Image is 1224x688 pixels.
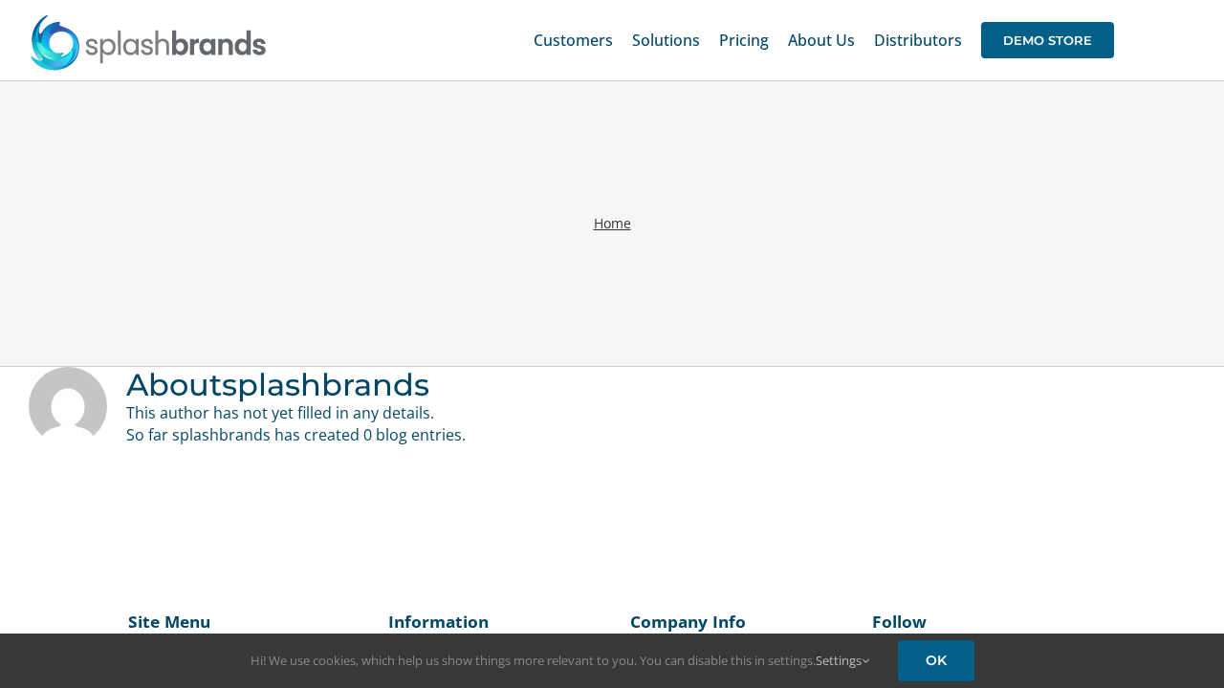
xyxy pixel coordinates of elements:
span: Pricing [719,32,769,48]
h3: About [126,367,1195,402]
p: Site Menu [128,610,258,633]
span: Customers [534,32,613,48]
p: Company Info [630,610,835,633]
nav: Main Menu [534,10,1114,71]
a: Home [594,214,631,232]
p: Information [388,610,593,633]
a: Distributors [874,10,962,71]
span: Hi! We use cookies, which help us show things more relevant to you. You can disable this in setti... [251,652,869,669]
a: Pricing [719,10,769,71]
span: DEMO STORE [981,22,1114,58]
a: DEMO STORE [981,10,1114,71]
a: OK [898,640,974,681]
a: Settings [816,652,869,669]
img: SplashBrands.com Logo [29,13,268,71]
span: splashbrands [222,366,429,403]
a: Customers [534,10,613,71]
span: About Us [788,32,855,48]
p: Follow [872,610,1077,633]
span: Distributors [874,32,962,48]
div: This author has not yet filled in any details. So far splashbrands has created 0 blog entries. [126,367,1195,445]
span: Solutions [632,32,700,48]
